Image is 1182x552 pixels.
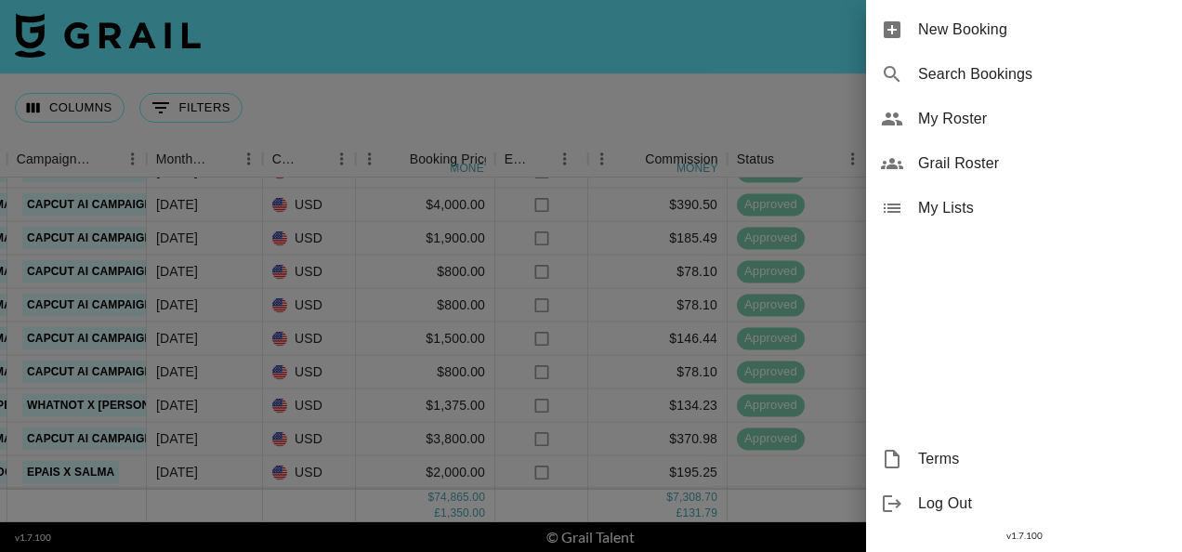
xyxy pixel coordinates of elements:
[866,526,1182,545] div: v 1.7.100
[866,186,1182,230] div: My Lists
[866,141,1182,186] div: Grail Roster
[866,97,1182,141] div: My Roster
[866,7,1182,52] div: New Booking
[918,197,1167,219] span: My Lists
[918,152,1167,175] span: Grail Roster
[918,108,1167,130] span: My Roster
[918,448,1167,470] span: Terms
[866,52,1182,97] div: Search Bookings
[918,19,1167,41] span: New Booking
[866,481,1182,526] div: Log Out
[918,63,1167,85] span: Search Bookings
[866,437,1182,481] div: Terms
[918,493,1167,515] span: Log Out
